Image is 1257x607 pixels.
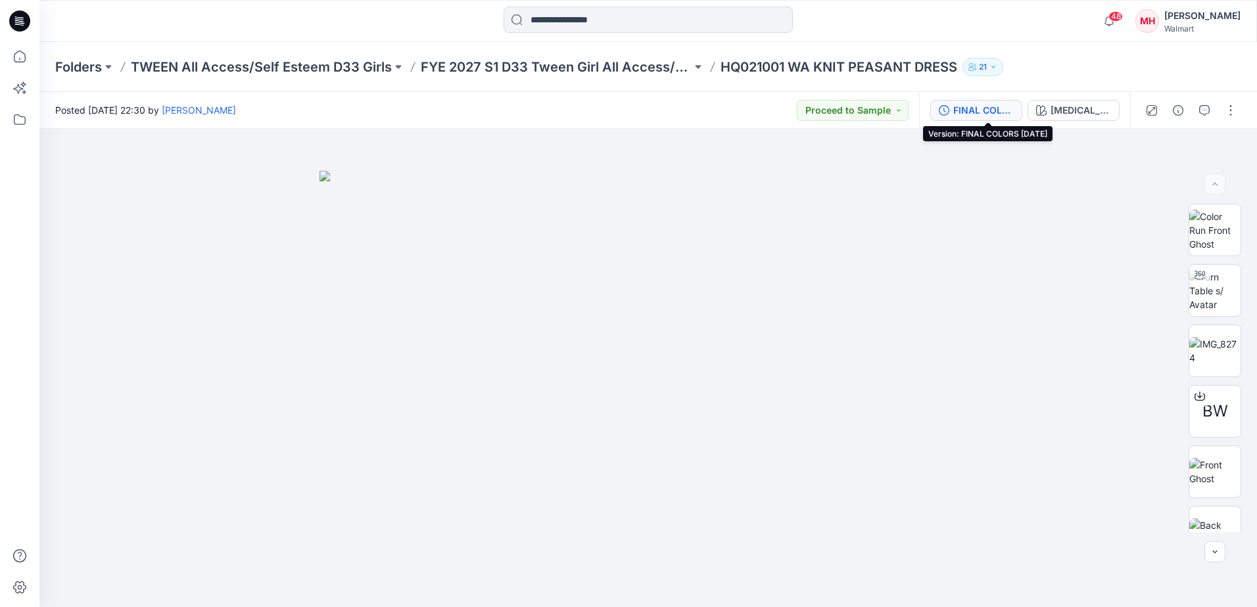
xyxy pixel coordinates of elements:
[1189,458,1241,485] img: Front Ghost
[1108,11,1123,22] span: 48
[1202,399,1228,423] span: BW
[131,58,392,76] a: TWEEN All Access/Self Esteem D33 Girls
[1189,270,1241,311] img: Turn Table s/ Avatar
[962,58,1003,76] button: 21
[55,58,102,76] a: Folders
[979,60,987,74] p: 21
[1164,24,1241,34] div: Walmart
[1028,100,1120,121] button: [MEDICAL_DATA]
[930,100,1022,121] button: FINAL COLORS [DATE]
[721,58,957,76] p: HQ021001 WA KNIT PEASANT DRESS
[953,103,1014,118] div: FINAL COLORS [DATE]
[421,58,692,76] a: FYE 2027 S1 D33 Tween Girl All Access/Self Esteem
[320,171,977,607] img: eyJhbGciOiJIUzI1NiIsImtpZCI6IjAiLCJzbHQiOiJzZXMiLCJ0eXAiOiJKV1QifQ.eyJkYXRhIjp7InR5cGUiOiJzdG9yYW...
[1168,100,1189,121] button: Details
[1189,518,1241,546] img: Back Ghost
[1051,103,1111,118] div: [MEDICAL_DATA]
[1164,8,1241,24] div: [PERSON_NAME]
[1135,9,1159,33] div: MH
[55,103,236,117] span: Posted [DATE] 22:30 by
[162,104,236,116] a: [PERSON_NAME]
[1189,337,1241,365] img: IMG_8274
[1189,210,1241,251] img: Color Run Front Ghost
